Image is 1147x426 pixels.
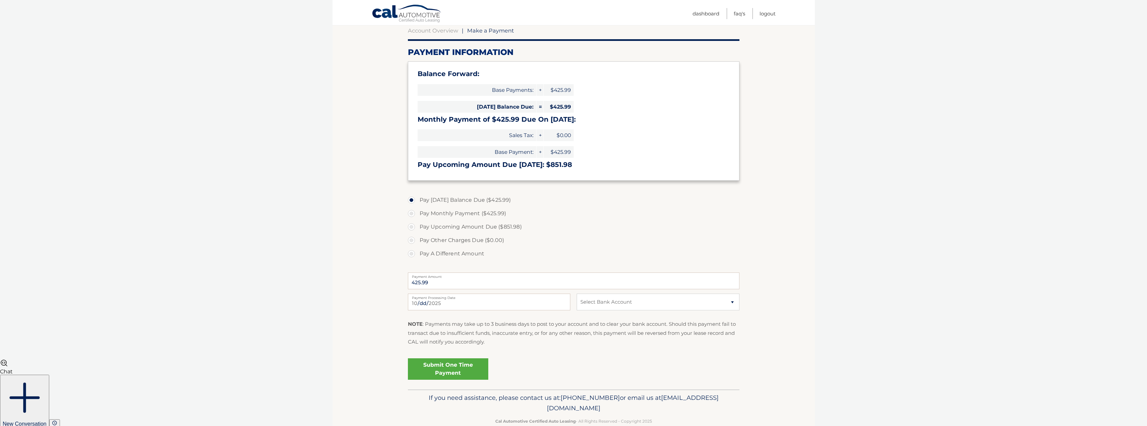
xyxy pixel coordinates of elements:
[536,129,543,141] span: +
[418,115,730,124] h3: Monthly Payment of $425.99 Due On [DATE]:
[544,146,574,158] span: $425.99
[418,70,730,78] h3: Balance Forward:
[408,358,488,380] a: Submit One Time Payment
[536,84,543,96] span: +
[760,8,776,19] a: Logout
[408,207,739,220] label: Pay Monthly Payment ($425.99)
[408,234,739,247] label: Pay Other Charges Due ($0.00)
[693,8,719,19] a: Dashboard
[408,272,739,289] input: Payment Amount
[408,272,739,278] label: Payment Amount
[561,394,620,402] span: [PHONE_NUMBER]
[418,129,536,141] span: Sales Tax:
[408,247,739,260] label: Pay A Different Amount
[408,321,423,327] strong: NOTE
[536,101,543,113] span: =
[536,146,543,158] span: +
[462,27,463,34] span: |
[418,146,536,158] span: Base Payment:
[372,4,442,24] a: Cal Automotive
[412,392,735,414] p: If you need assistance, please contact us at: or email us at
[544,84,574,96] span: $425.99
[418,101,536,113] span: [DATE] Balance Due:
[544,101,574,113] span: $425.99
[408,294,570,310] input: Payment Date
[418,161,730,169] h3: Pay Upcoming Amount Due [DATE]: $851.98
[408,220,739,234] label: Pay Upcoming Amount Due ($851.98)
[734,8,745,19] a: FAQ's
[418,84,536,96] span: Base Payments:
[408,193,739,207] label: Pay [DATE] Balance Due ($425.99)
[408,294,570,299] label: Payment Processing Date
[408,320,739,346] p: : Payments may take up to 3 business days to post to your account and to clear your bank account....
[412,418,735,425] p: - All Rights Reserved - Copyright 2025
[495,419,576,424] strong: Cal Automotive Certified Auto Leasing
[408,27,458,34] a: Account Overview
[408,47,739,57] h2: Payment Information
[467,27,514,34] span: Make a Payment
[544,129,574,141] span: $0.00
